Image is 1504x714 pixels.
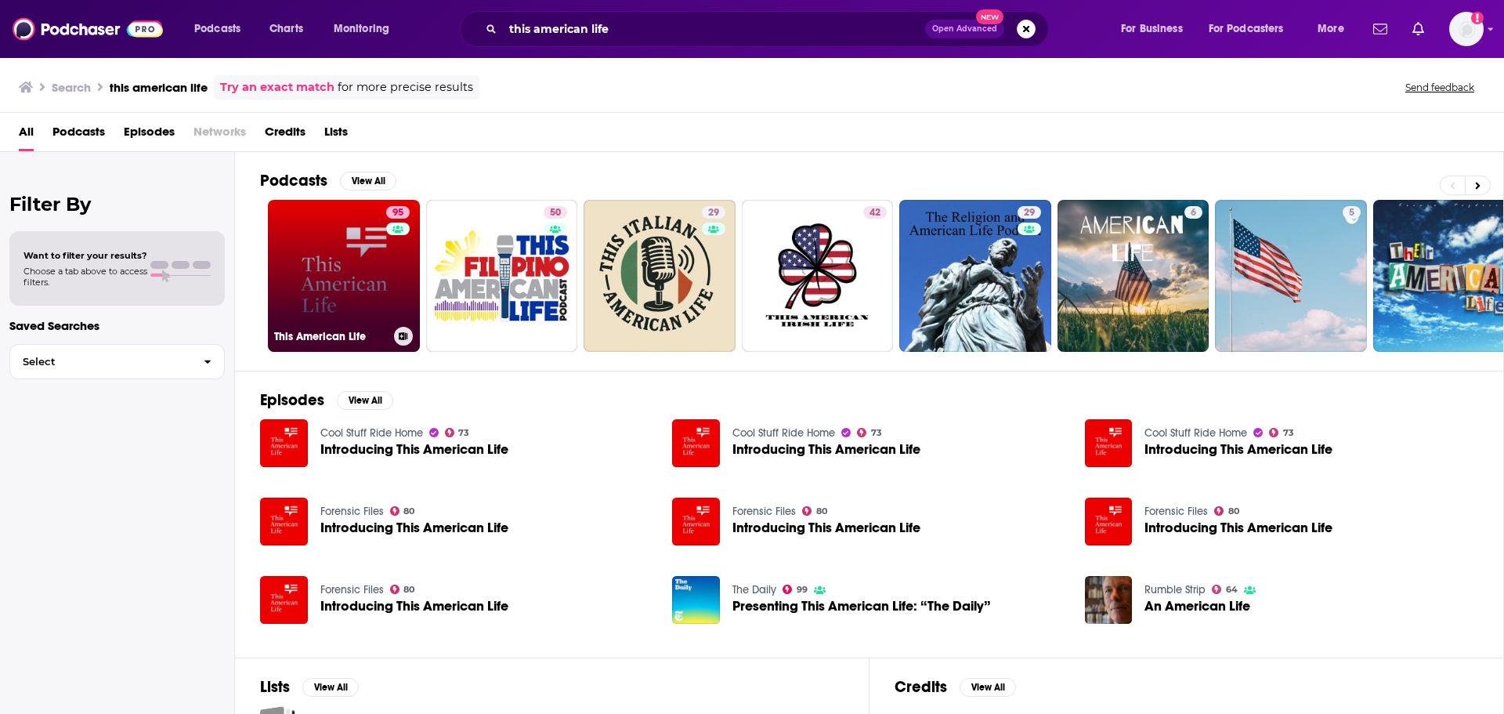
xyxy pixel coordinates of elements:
[274,330,388,343] h3: This American Life
[9,193,225,216] h2: Filter By
[1212,585,1238,594] a: 64
[1307,16,1364,42] button: open menu
[1144,426,1247,440] a: Cool Stuff Ride Home
[732,443,920,456] a: Introducing This American Life
[1144,583,1206,596] a: Rumble Strip
[976,9,1004,24] span: New
[816,508,827,515] span: 80
[320,505,384,518] a: Forensic Files
[340,172,396,190] button: View All
[1449,12,1484,46] button: Show profile menu
[324,119,348,151] a: Lists
[732,583,776,596] a: The Daily
[320,583,384,596] a: Forensic Files
[1283,429,1294,437] span: 73
[260,498,308,545] img: Introducing This American Life
[1144,600,1250,613] a: An American Life
[260,419,308,467] img: Introducing This American Life
[732,600,991,613] a: Presenting This American Life: “The Daily”
[386,206,410,219] a: 95
[802,506,827,516] a: 80
[1144,521,1332,535] a: Introducing This American Life
[960,678,1016,697] button: View All
[52,119,105,151] a: Podcasts
[334,18,389,40] span: Monitoring
[863,206,887,219] a: 42
[871,429,882,437] span: 73
[1144,443,1332,456] a: Introducing This American Life
[19,119,34,151] a: All
[932,25,997,33] span: Open Advanced
[9,318,225,333] p: Saved Searches
[672,498,720,545] img: Introducing This American Life
[445,428,470,437] a: 73
[1057,200,1209,352] a: 6
[895,677,947,697] h2: Credits
[732,521,920,535] a: Introducing This American Life
[265,119,305,151] a: Credits
[183,16,261,42] button: open menu
[672,576,720,624] img: Presenting This American Life: “The Daily”
[1343,206,1361,219] a: 5
[708,205,719,221] span: 29
[260,677,290,697] h2: Lists
[320,443,508,456] span: Introducing This American Life
[1449,12,1484,46] span: Logged in as xan.giglio
[320,521,508,535] span: Introducing This American Life
[9,344,225,379] button: Select
[1349,205,1354,221] span: 5
[899,200,1051,352] a: 29
[869,205,880,221] span: 42
[1226,586,1238,593] span: 64
[1228,508,1239,515] span: 80
[269,18,303,40] span: Charts
[10,357,191,367] span: Select
[1367,16,1394,42] a: Show notifications dropdown
[1318,18,1344,40] span: More
[742,200,894,352] a: 42
[1449,12,1484,46] img: User Profile
[475,11,1064,47] div: Search podcasts, credits, & more...
[1406,16,1430,42] a: Show notifications dropdown
[1191,205,1196,221] span: 6
[783,585,808,594] a: 99
[544,206,567,219] a: 50
[403,508,414,515] span: 80
[193,119,246,151] span: Networks
[260,576,308,624] a: Introducing This American Life
[260,390,324,410] h2: Episodes
[1401,81,1479,94] button: Send feedback
[702,206,725,219] a: 29
[260,171,396,190] a: PodcastsView All
[672,419,720,467] img: Introducing This American Life
[52,80,91,95] h3: Search
[1214,506,1239,516] a: 80
[584,200,736,352] a: 29
[797,586,808,593] span: 99
[320,426,423,440] a: Cool Stuff Ride Home
[1085,419,1133,467] img: Introducing This American Life
[1209,18,1284,40] span: For Podcasters
[1085,498,1133,545] img: Introducing This American Life
[925,20,1004,38] button: Open AdvancedNew
[260,677,359,697] a: ListsView All
[259,16,313,42] a: Charts
[403,586,414,593] span: 80
[390,585,415,594] a: 80
[1085,576,1133,624] a: An American Life
[124,119,175,151] a: Episodes
[1024,205,1035,221] span: 29
[392,205,403,221] span: 95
